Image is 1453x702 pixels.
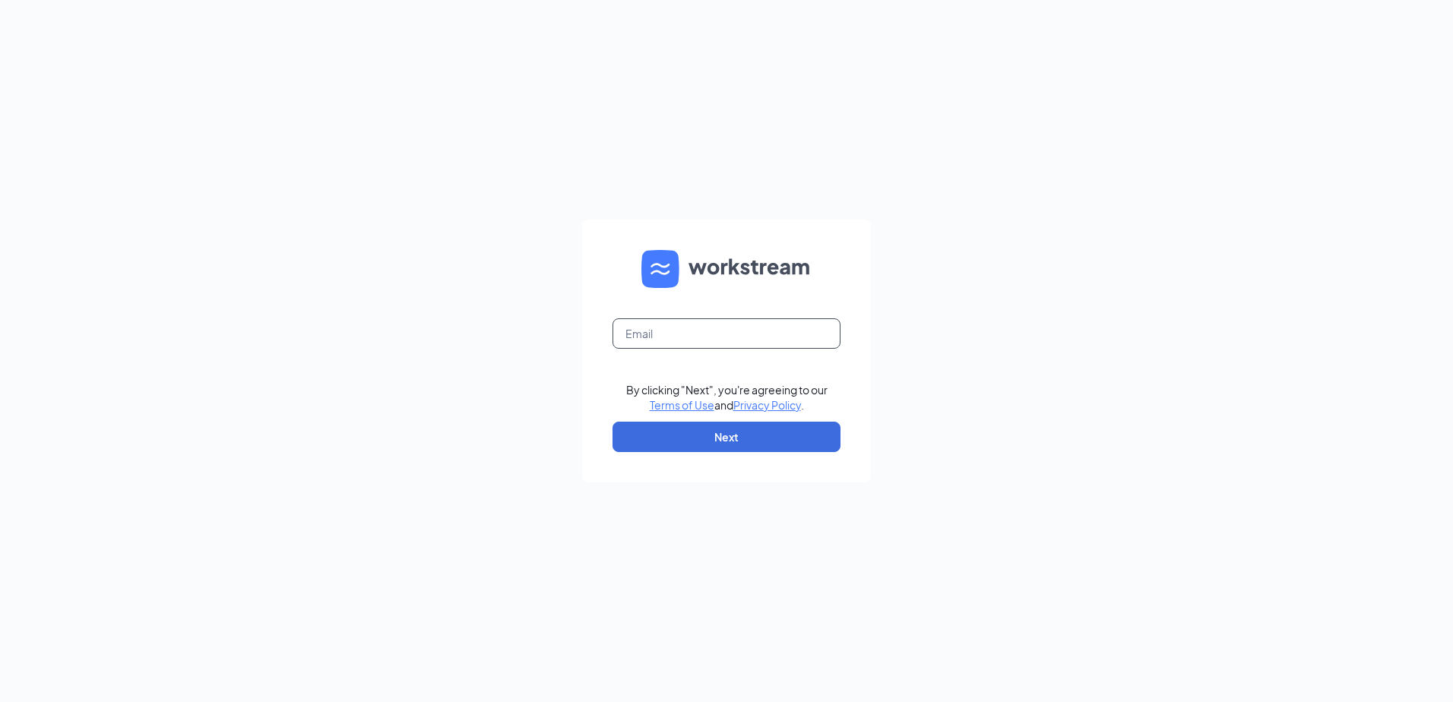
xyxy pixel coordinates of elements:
[641,250,812,288] img: WS logo and Workstream text
[613,318,840,349] input: Email
[613,422,840,452] button: Next
[650,398,714,412] a: Terms of Use
[733,398,801,412] a: Privacy Policy
[626,382,828,413] div: By clicking "Next", you're agreeing to our and .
